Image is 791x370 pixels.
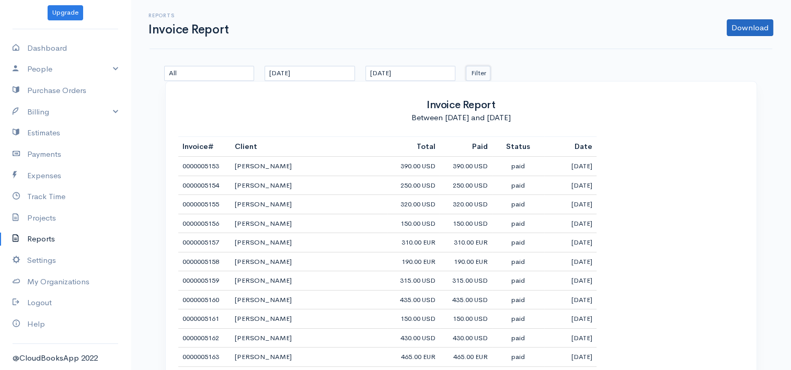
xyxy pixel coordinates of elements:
td: paid [492,252,544,271]
td: paid [492,233,544,252]
td: 390.00 USD [440,157,492,176]
td: 0000005153 [178,157,231,176]
td: 315.00 USD [387,271,440,291]
td: [PERSON_NAME] [231,233,387,252]
td: [DATE] [544,328,597,348]
td: paid [492,290,544,309]
td: [DATE] [544,309,597,329]
td: 250.00 USD [440,176,492,195]
td: 150.00 USD [440,309,492,329]
td: [DATE] [544,233,597,252]
td: 0000005161 [178,309,231,329]
td: [PERSON_NAME] [231,252,387,271]
td: paid [492,309,544,329]
td: [PERSON_NAME] [231,214,387,233]
th: Total [387,137,440,157]
td: 390.00 USD [387,157,440,176]
div: @CloudBooksApp 2022 [13,352,118,364]
td: 250.00 USD [387,176,440,195]
td: paid [492,328,544,348]
div: Between [DATE] and [DATE] [178,112,744,123]
a: Download [727,19,773,36]
td: 310.00 EUR [440,233,492,252]
td: paid [492,157,544,176]
td: 435.00 USD [440,290,492,309]
td: 430.00 USD [440,328,492,348]
td: [DATE] [544,271,597,291]
td: paid [492,195,544,214]
td: 0000005157 [178,233,231,252]
td: 315.00 USD [440,271,492,291]
td: 465.00 EUR [387,348,440,367]
td: paid [492,176,544,195]
td: [DATE] [544,157,597,176]
td: [PERSON_NAME] [231,176,387,195]
td: 465.00 EUR [440,348,492,367]
a: Upgrade [48,5,83,20]
h2: Invoice Report [178,98,744,112]
td: [PERSON_NAME] [231,271,387,291]
td: 0000005163 [178,348,231,367]
td: 320.00 USD [440,195,492,214]
td: paid [492,214,544,233]
td: 0000005160 [178,290,231,309]
td: [DATE] [544,195,597,214]
th: Client [231,137,387,157]
td: [DATE] [544,176,597,195]
td: 190.00 EUR [387,252,440,271]
td: [PERSON_NAME] [231,328,387,348]
th: Date [544,137,597,157]
td: 190.00 EUR [440,252,492,271]
td: paid [492,271,544,291]
td: [PERSON_NAME] [231,195,387,214]
td: 435.00 USD [387,290,440,309]
td: 150.00 USD [387,309,440,329]
th: Status [492,137,544,157]
td: 0000005154 [178,176,231,195]
th: Invoice# [178,137,231,157]
th: Paid [440,137,492,157]
td: 150.00 USD [387,214,440,233]
td: 0000005159 [178,271,231,291]
button: Filter [466,66,490,81]
td: 310.00 EUR [387,233,440,252]
td: [DATE] [544,252,597,271]
td: 0000005156 [178,214,231,233]
td: 0000005155 [178,195,231,214]
td: 0000005162 [178,328,231,348]
td: [DATE] [544,348,597,367]
td: 320.00 USD [387,195,440,214]
td: 150.00 USD [440,214,492,233]
h6: Reports [148,13,229,18]
td: [PERSON_NAME] [231,309,387,329]
td: [DATE] [544,290,597,309]
h1: Invoice Report [148,23,229,36]
td: paid [492,348,544,367]
td: 430.00 USD [387,328,440,348]
td: [PERSON_NAME] [231,290,387,309]
td: [PERSON_NAME] [231,348,387,367]
td: [DATE] [544,214,597,233]
td: [PERSON_NAME] [231,157,387,176]
td: 0000005158 [178,252,231,271]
